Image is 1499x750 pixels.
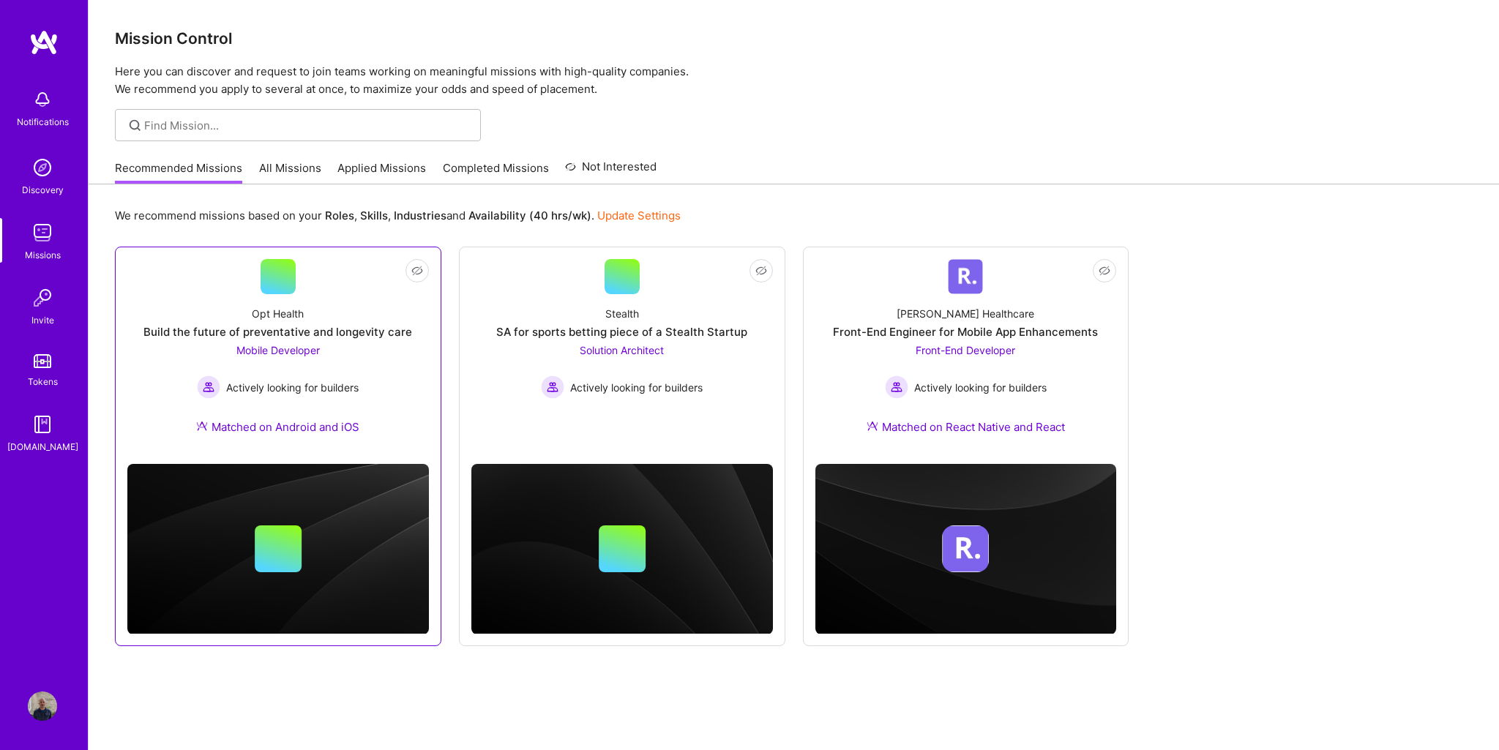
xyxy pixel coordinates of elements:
[24,691,61,721] a: User Avatar
[580,344,664,356] span: Solution Architect
[443,160,549,184] a: Completed Missions
[867,419,1065,435] div: Matched on React Native and React
[570,380,703,395] span: Actively looking for builders
[252,306,304,321] div: Opt Health
[942,525,989,572] img: Company logo
[815,259,1117,452] a: Company Logo[PERSON_NAME] HealthcareFront-End Engineer for Mobile App EnhancementsFront-End Devel...
[394,209,446,222] b: Industries
[143,324,412,340] div: Build the future of preventative and longevity care
[28,283,57,312] img: Invite
[916,344,1015,356] span: Front-End Developer
[471,464,773,634] img: cover
[144,118,470,133] input: Find Mission...
[236,344,320,356] span: Mobile Developer
[605,306,639,321] div: Stealth
[226,380,359,395] span: Actively looking for builders
[597,209,681,222] a: Update Settings
[755,265,767,277] i: icon EyeClosed
[7,439,78,454] div: [DOMAIN_NAME]
[127,259,429,452] a: Opt HealthBuild the future of preventative and longevity careMobile Developer Actively looking fo...
[468,209,591,222] b: Availability (40 hrs/wk)
[28,374,58,389] div: Tokens
[25,247,61,263] div: Missions
[833,324,1098,340] div: Front-End Engineer for Mobile App Enhancements
[885,375,908,399] img: Actively looking for builders
[127,464,429,634] img: cover
[496,324,747,340] div: SA for sports betting piece of a Stealth Startup
[337,160,426,184] a: Applied Missions
[115,29,1473,48] h3: Mission Control
[197,375,220,399] img: Actively looking for builders
[1099,265,1110,277] i: icon EyeClosed
[914,380,1047,395] span: Actively looking for builders
[411,265,423,277] i: icon EyeClosed
[815,464,1117,634] img: cover
[28,691,57,721] img: User Avatar
[115,208,681,223] p: We recommend missions based on your , , and .
[196,420,208,432] img: Ateam Purple Icon
[34,354,51,368] img: tokens
[948,259,983,294] img: Company Logo
[115,63,1473,98] p: Here you can discover and request to join teams working on meaningful missions with high-quality ...
[360,209,388,222] b: Skills
[867,420,878,432] img: Ateam Purple Icon
[259,160,321,184] a: All Missions
[28,218,57,247] img: teamwork
[196,419,359,435] div: Matched on Android and iOS
[29,29,59,56] img: logo
[325,209,354,222] b: Roles
[897,306,1034,321] div: [PERSON_NAME] Healthcare
[565,158,657,184] a: Not Interested
[127,117,143,134] i: icon SearchGrey
[28,410,57,439] img: guide book
[17,114,69,130] div: Notifications
[28,153,57,182] img: discovery
[541,375,564,399] img: Actively looking for builders
[115,160,242,184] a: Recommended Missions
[31,312,54,328] div: Invite
[471,259,773,440] a: StealthSA for sports betting piece of a Stealth StartupSolution Architect Actively looking for bu...
[22,182,64,198] div: Discovery
[28,85,57,114] img: bell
